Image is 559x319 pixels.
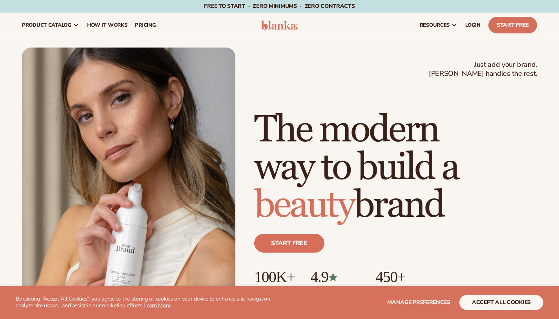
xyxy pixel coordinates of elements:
[16,296,290,309] p: By clicking "Accept All Cookies", you agree to the storing of cookies on your device to enhance s...
[387,295,450,310] button: Manage preferences
[387,299,450,306] span: Manage preferences
[261,20,298,30] img: logo
[254,234,324,253] a: Start free
[254,268,295,286] p: 100K+
[131,13,160,38] a: pricing
[416,13,461,38] a: resources
[375,268,435,286] p: 450+
[465,22,481,28] span: LOGIN
[254,111,537,224] h1: The modern way to build a brand
[18,13,83,38] a: product catalog
[310,268,360,286] p: 4.9
[459,295,543,310] button: accept all cookies
[135,22,156,28] span: pricing
[144,302,170,309] a: Learn More
[429,60,537,79] span: Just add your brand. [PERSON_NAME] handles the rest.
[87,22,127,28] span: How It Works
[22,22,71,28] span: product catalog
[254,182,354,228] span: beauty
[461,13,484,38] a: LOGIN
[488,17,537,33] a: Start Free
[83,13,131,38] a: How It Works
[22,48,235,317] img: Female holding tanning mousse.
[204,2,355,10] span: Free to start · ZERO minimums · ZERO contracts
[420,22,450,28] span: resources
